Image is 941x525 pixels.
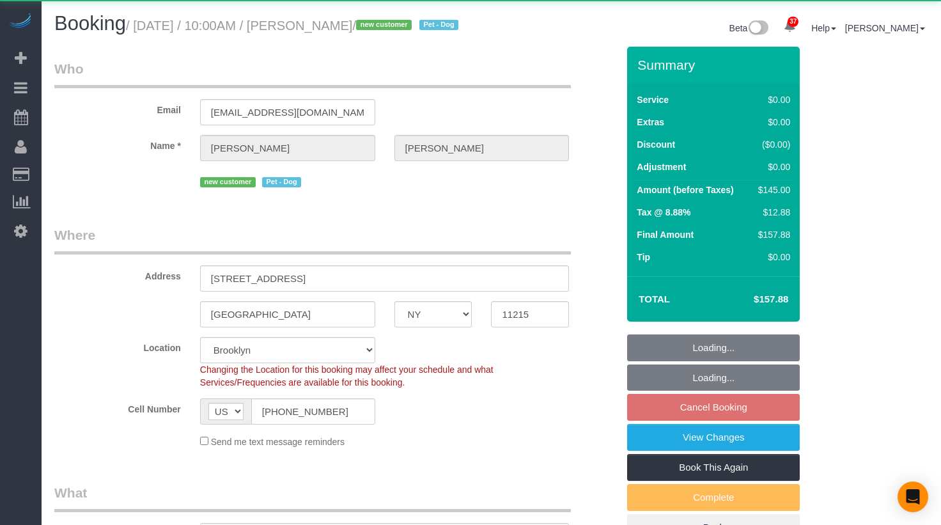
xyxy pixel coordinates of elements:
h4: $157.88 [715,294,788,305]
label: Service [637,93,669,106]
label: Name * [45,135,191,152]
input: Last Name [394,135,570,161]
div: ($0.00) [753,138,790,151]
span: / [352,19,462,33]
label: Location [45,337,191,354]
legend: Who [54,59,571,88]
div: $0.00 [753,161,790,173]
span: Send me text message reminders [211,437,345,447]
label: Final Amount [637,228,694,241]
input: First Name [200,135,375,161]
a: Beta [729,23,769,33]
div: $145.00 [753,184,790,196]
label: Cell Number [45,398,191,416]
legend: Where [54,226,571,255]
div: $0.00 [753,116,790,129]
div: $157.88 [753,228,790,241]
input: City [200,301,375,327]
a: Help [811,23,836,33]
span: Changing the Location for this booking may affect your schedule and what Services/Frequencies are... [200,364,494,388]
label: Tip [637,251,650,263]
label: Extras [637,116,664,129]
a: View Changes [627,424,800,451]
div: $0.00 [753,251,790,263]
div: $0.00 [753,93,790,106]
small: / [DATE] / 10:00AM / [PERSON_NAME] [126,19,462,33]
input: Cell Number [251,398,375,425]
h3: Summary [637,58,793,72]
label: Amount (before Taxes) [637,184,733,196]
label: Adjustment [637,161,686,173]
a: 37 [777,13,802,41]
span: Pet - Dog [262,177,301,187]
div: Open Intercom Messenger [898,482,928,512]
input: Zip Code [491,301,569,327]
a: [PERSON_NAME] [845,23,925,33]
input: Email [200,99,375,125]
a: Book This Again [627,454,800,481]
span: 37 [788,17,798,27]
label: Address [45,265,191,283]
span: new customer [200,177,256,187]
legend: What [54,483,571,512]
label: Email [45,99,191,116]
strong: Total [639,294,670,304]
label: Discount [637,138,675,151]
span: new customer [356,20,412,30]
img: Automaid Logo [8,13,33,31]
span: Pet - Dog [419,20,458,30]
div: $12.88 [753,206,790,219]
img: New interface [747,20,768,37]
span: Booking [54,12,126,35]
label: Tax @ 8.88% [637,206,690,219]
